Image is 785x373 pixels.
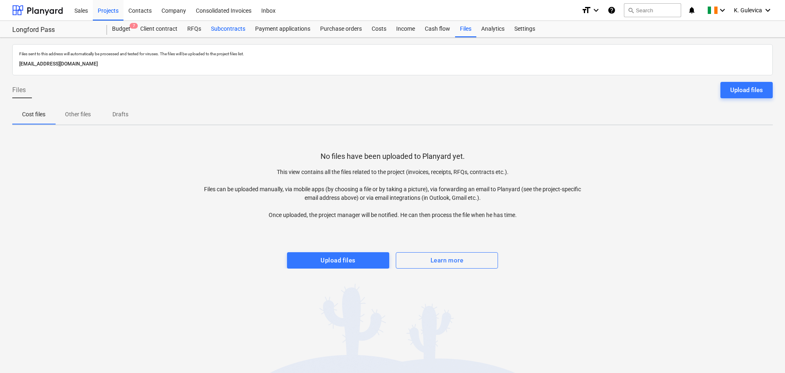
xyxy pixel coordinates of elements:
p: This view contains all the files related to the project (invoices, receipts, RFQs, contracts etc.... [202,168,583,219]
a: Purchase orders [315,21,367,37]
div: Budget [107,21,135,37]
p: Other files [65,110,91,119]
p: Cost files [22,110,45,119]
i: keyboard_arrow_down [763,5,773,15]
p: [EMAIL_ADDRESS][DOMAIN_NAME] [19,60,766,68]
button: Upload files [287,252,389,269]
a: Budget7 [107,21,135,37]
a: Costs [367,21,391,37]
i: Knowledge base [608,5,616,15]
div: Upload files [321,255,355,266]
span: Files [12,85,26,95]
a: Payment applications [250,21,315,37]
p: Files sent to this address will automatically be processed and tested for viruses. The files will... [19,51,766,57]
div: Longford Pass [12,26,97,34]
i: keyboard_arrow_down [591,5,601,15]
button: Upload files [720,82,773,98]
a: Files [455,21,476,37]
span: K. Gulevica [734,7,762,14]
i: keyboard_arrow_down [718,5,727,15]
iframe: Chat Widget [744,334,785,373]
div: Learn more [431,255,463,266]
a: Settings [509,21,540,37]
a: Analytics [476,21,509,37]
i: format_size [581,5,591,15]
a: Income [391,21,420,37]
a: RFQs [182,21,206,37]
button: Learn more [396,252,498,269]
a: Cash flow [420,21,455,37]
a: Subcontracts [206,21,250,37]
button: Search [624,3,681,17]
div: Upload files [730,85,763,95]
i: notifications [688,5,696,15]
span: search [628,7,634,14]
p: Drafts [110,110,130,119]
span: 7 [130,23,138,29]
a: Client contract [135,21,182,37]
p: No files have been uploaded to Planyard yet. [321,151,465,161]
